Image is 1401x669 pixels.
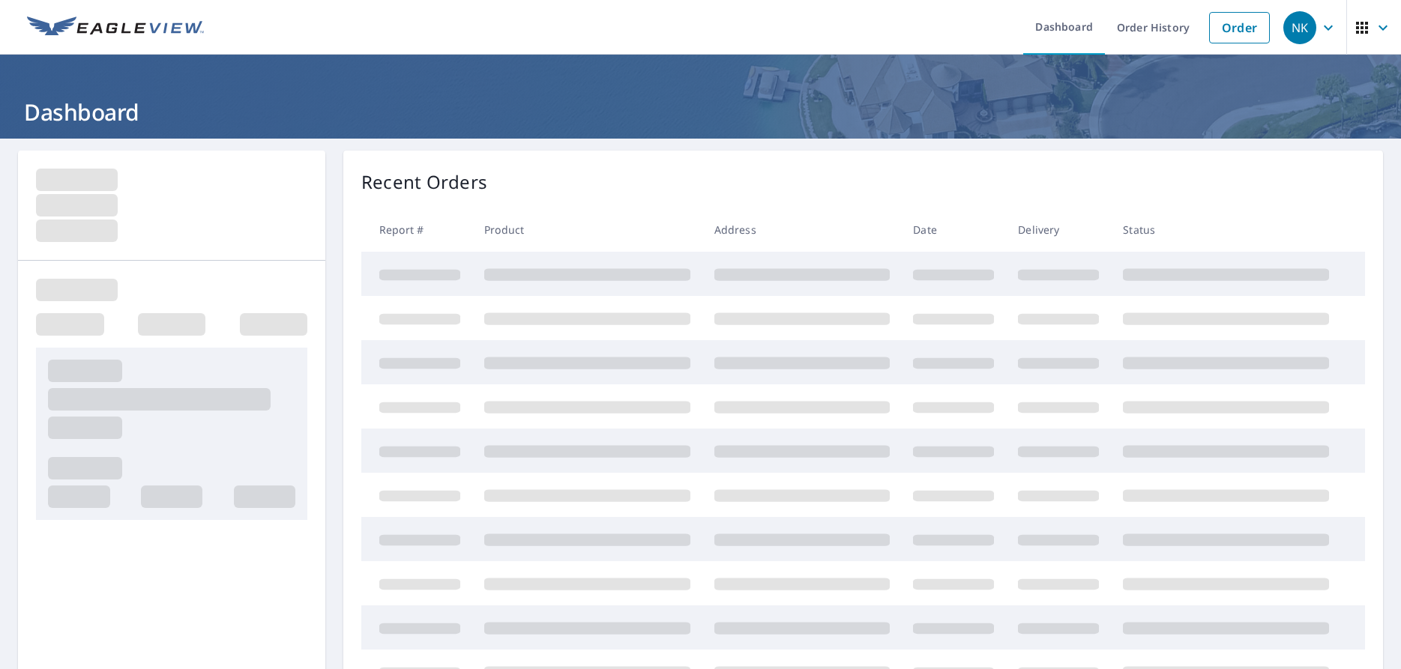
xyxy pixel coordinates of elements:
[1283,11,1316,44] div: NK
[1006,208,1111,252] th: Delivery
[27,16,204,39] img: EV Logo
[1209,12,1270,43] a: Order
[361,169,487,196] p: Recent Orders
[18,97,1383,127] h1: Dashboard
[702,208,902,252] th: Address
[361,208,472,252] th: Report #
[1111,208,1341,252] th: Status
[472,208,702,252] th: Product
[901,208,1006,252] th: Date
